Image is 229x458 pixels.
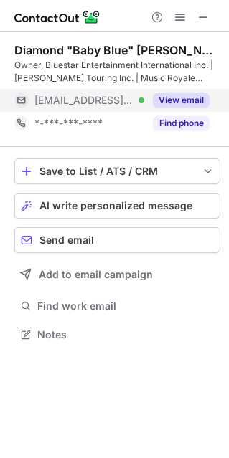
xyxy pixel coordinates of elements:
[14,43,220,57] div: Diamond "Baby Blue" [PERSON_NAME]
[39,234,94,246] span: Send email
[14,227,220,253] button: Send email
[39,269,153,280] span: Add to email campaign
[37,328,215,341] span: Notes
[14,262,220,287] button: Add to email campaign
[39,200,192,211] span: AI write personalized message
[14,296,220,316] button: Find work email
[14,59,220,85] div: Owner, Bluestar Entertainment International Inc. | [PERSON_NAME] Touring Inc. | Music Royale Prod...
[153,116,210,130] button: Reveal Button
[153,93,210,108] button: Reveal Button
[14,9,101,26] img: ContactOut v5.3.10
[37,300,215,313] span: Find work email
[14,193,220,219] button: AI write personalized message
[34,94,134,107] span: [EMAIL_ADDRESS][DOMAIN_NAME]
[14,158,220,184] button: save-profile-one-click
[39,166,195,177] div: Save to List / ATS / CRM
[14,325,220,345] button: Notes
